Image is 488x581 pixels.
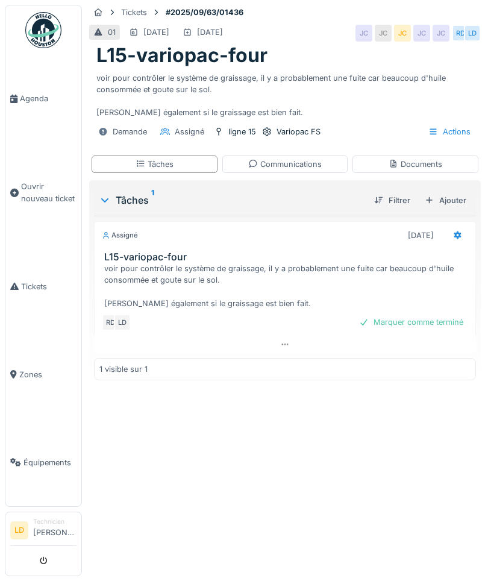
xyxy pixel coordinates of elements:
div: 01 [108,27,116,38]
div: RD [102,314,119,331]
a: Ouvrir nouveau ticket [5,143,81,242]
div: voir pour contrôler le système de graissage, il y a probablement une fuite car beaucoup d'huile c... [96,68,474,119]
a: LD Technicien[PERSON_NAME] [10,517,77,546]
div: Tickets [121,7,147,18]
li: [PERSON_NAME] [33,517,77,543]
div: Documents [389,159,442,170]
div: Communications [248,159,322,170]
a: Agenda [5,55,81,143]
a: Équipements [5,418,81,506]
div: RD [452,25,469,42]
div: [DATE] [143,27,169,38]
h3: L15-variopac-four [104,251,471,263]
div: Tâches [99,193,364,207]
sup: 1 [151,193,154,207]
li: LD [10,521,28,539]
img: Badge_color-CXgf-gQk.svg [25,12,61,48]
span: Zones [19,369,77,380]
div: Assigné [175,126,204,137]
div: Marquer comme terminé [354,314,468,330]
div: LD [114,314,131,331]
strong: #2025/09/63/01436 [161,7,248,18]
a: Zones [5,330,81,418]
div: LD [464,25,481,42]
div: Assigné [102,230,138,240]
span: Agenda [20,93,77,104]
span: Équipements [23,457,77,468]
div: JC [413,25,430,42]
div: Variopac FS [277,126,321,137]
div: Technicien [33,517,77,526]
div: Tâches [136,159,174,170]
div: JC [355,25,372,42]
a: Tickets [5,242,81,330]
div: Demande [113,126,147,137]
div: Ajouter [420,192,471,209]
div: [DATE] [197,27,223,38]
h1: L15-variopac-four [96,44,267,67]
div: 1 visible sur 1 [99,363,148,375]
div: voir pour contrôler le système de graissage, il y a probablement une fuite car beaucoup d'huile c... [104,263,471,309]
div: Filtrer [369,192,415,209]
span: Ouvrir nouveau ticket [21,181,77,204]
div: JC [375,25,392,42]
div: JC [433,25,449,42]
div: Actions [423,123,476,140]
div: ligne 15 [228,126,256,137]
div: [DATE] [408,230,434,241]
span: Tickets [21,281,77,292]
div: JC [394,25,411,42]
